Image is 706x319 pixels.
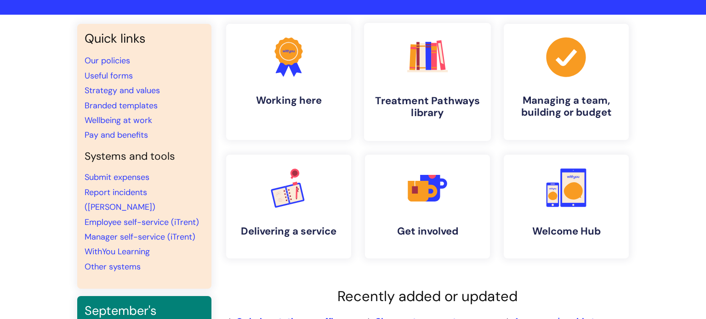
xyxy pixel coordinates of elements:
a: Manager self-service (iTrent) [85,231,195,242]
a: Get involved [365,155,490,258]
a: Branded templates [85,100,158,111]
h4: Working here [233,95,344,106]
a: Working here [226,24,351,140]
a: Welcome Hub [504,155,629,258]
a: Delivering a service [226,155,351,258]
h4: Delivering a service [233,225,344,237]
a: Pay and benefits [85,129,148,140]
a: Useful forms [85,70,133,81]
a: Strategy and values [85,85,160,96]
h4: Managing a team, building or budget [511,95,621,119]
a: Report incidents ([PERSON_NAME]) [85,187,155,213]
h3: Quick links [85,31,204,46]
h2: Recently added or updated [226,288,629,305]
h4: Welcome Hub [511,225,621,237]
h4: Get involved [372,225,483,237]
a: Managing a team, building or budget [504,24,629,140]
h4: Systems and tools [85,150,204,163]
a: WithYou Learning [85,246,150,257]
a: Wellbeing at work [85,115,152,126]
a: Treatment Pathways library [364,23,491,141]
a: Employee self-service (iTrent) [85,217,199,228]
a: Other systems [85,261,141,272]
h4: Treatment Pathways library [371,95,484,119]
a: Submit expenses [85,172,149,183]
a: Our policies [85,55,130,66]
